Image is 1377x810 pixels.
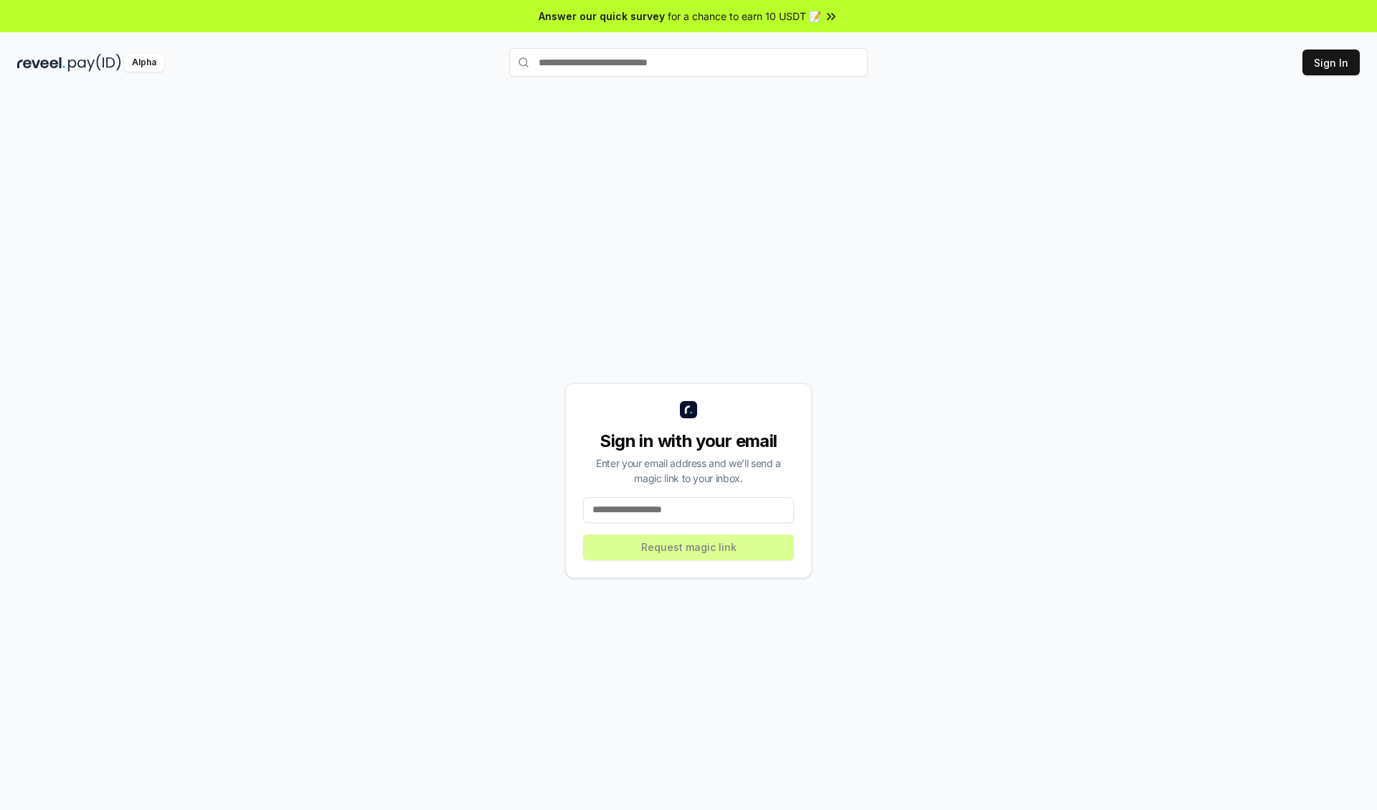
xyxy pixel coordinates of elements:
span: Answer our quick survey [539,9,665,24]
img: reveel_dark [17,54,65,72]
button: Sign In [1302,50,1360,75]
div: Alpha [124,54,164,72]
img: pay_id [68,54,121,72]
img: logo_small [680,401,697,418]
div: Sign in with your email [583,430,794,453]
div: Enter your email address and we’ll send a magic link to your inbox. [583,456,794,486]
span: for a chance to earn 10 USDT 📝 [668,9,821,24]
